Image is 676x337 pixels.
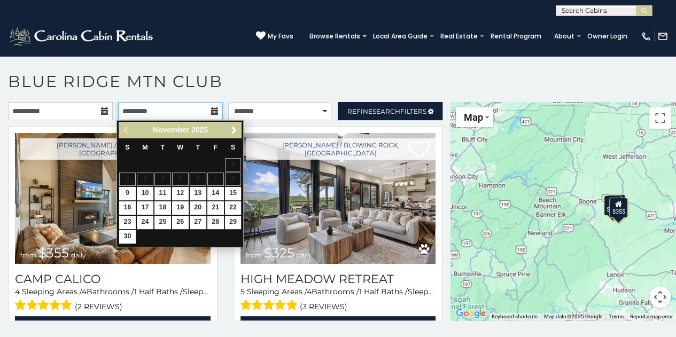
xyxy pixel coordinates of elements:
[207,216,224,229] a: 28
[225,216,242,229] a: 29
[246,251,262,259] span: from
[153,126,189,134] span: November
[338,102,442,120] a: RefineSearchFilters
[297,251,312,259] span: daily
[240,287,245,296] span: 5
[15,286,211,314] div: Sleeping Areas / Bathrooms / Sleeps:
[649,286,671,308] button: Map camera controls
[20,138,211,160] a: [PERSON_NAME] / Blowing Rock, [GEOGRAPHIC_DATA]
[544,314,602,319] span: Map data ©2025 Google
[172,216,189,229] a: 26
[268,32,293,41] span: My Favs
[125,144,129,151] span: Sunday
[225,201,242,215] a: 22
[225,187,242,200] a: 15
[609,314,624,319] a: Terms (opens in new tab)
[453,307,488,320] img: Google
[649,107,671,129] button: Toggle fullscreen view
[8,26,156,47] img: White-1-2.png
[137,187,153,200] a: 10
[300,300,347,314] span: (3 reviews)
[172,187,189,200] a: 12
[190,216,206,229] a: 27
[15,272,211,286] a: Camp Calico
[213,144,217,151] span: Friday
[604,195,622,215] div: $355
[208,287,213,296] span: 8
[347,107,426,115] span: Refine Filters
[641,31,651,42] img: phone-regular-white.png
[435,29,483,44] a: Real Estate
[240,286,436,314] div: Sleeping Areas / Bathrooms / Sleeps:
[190,201,206,215] a: 20
[142,144,148,151] span: Monday
[154,187,171,200] a: 11
[82,287,87,296] span: 4
[463,112,483,123] span: Map
[433,287,440,296] span: 13
[75,300,122,314] span: (2 reviews)
[20,251,36,259] span: from
[119,187,136,200] a: 9
[246,138,436,160] a: [PERSON_NAME] / Blowing Rock, [GEOGRAPHIC_DATA]
[119,230,136,244] a: 30
[372,107,400,115] span: Search
[630,314,673,319] a: Report a map error
[582,29,633,44] a: Owner Login
[15,133,211,264] img: Camp Calico
[456,107,493,127] button: Change map style
[227,123,240,137] a: Next
[549,29,580,44] a: About
[256,31,293,42] a: My Favs
[71,251,86,259] span: daily
[154,216,171,229] a: 25
[172,201,189,215] a: 19
[453,307,488,320] a: Open this area in Google Maps (opens a new window)
[190,187,206,200] a: 13
[207,201,224,215] a: 21
[485,29,547,44] a: Rental Program
[119,216,136,229] a: 23
[191,126,208,134] span: 2025
[38,245,69,261] span: $355
[230,126,238,135] span: Next
[196,144,200,151] span: Thursday
[240,133,436,264] img: High Meadow Retreat
[177,144,183,151] span: Wednesday
[160,144,165,151] span: Tuesday
[207,187,224,200] a: 14
[15,133,211,264] a: Camp Calico from $355 daily
[134,287,183,296] span: 1 Half Baths /
[15,287,20,296] span: 4
[657,31,668,42] img: mail-regular-white.png
[240,272,436,286] a: High Meadow Retreat
[137,201,153,215] a: 17
[607,194,625,214] div: $200
[137,216,153,229] a: 24
[264,245,294,261] span: $325
[231,144,235,151] span: Saturday
[492,313,538,320] button: Keyboard shortcuts
[240,133,436,264] a: High Meadow Retreat from $325 daily
[307,287,312,296] span: 4
[119,201,136,215] a: 16
[610,198,628,218] div: $355
[154,201,171,215] a: 18
[304,29,366,44] a: Browse Rentals
[359,287,408,296] span: 1 Half Baths /
[368,29,433,44] a: Local Area Guide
